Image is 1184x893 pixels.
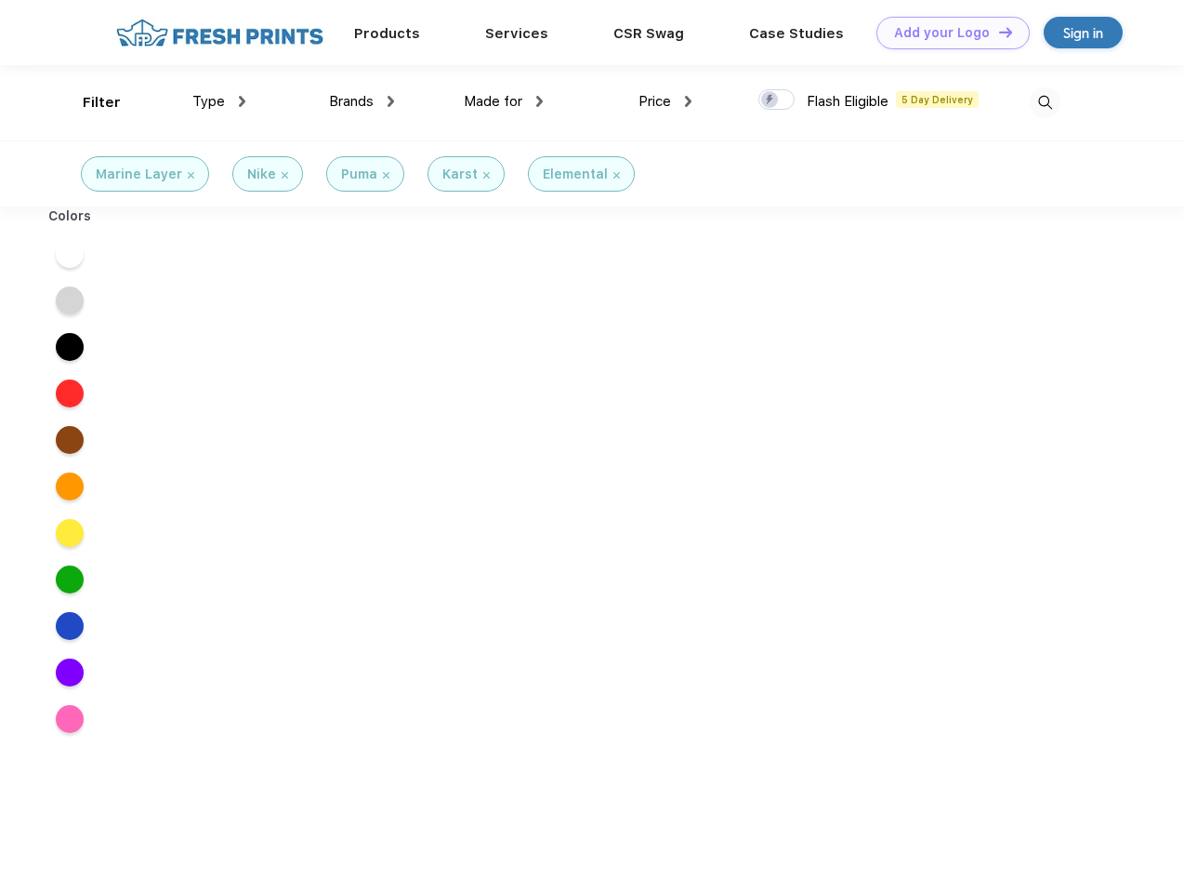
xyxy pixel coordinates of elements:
[483,172,490,179] img: filter_cancel.svg
[96,165,182,184] div: Marine Layer
[388,96,394,107] img: dropdown.png
[536,96,543,107] img: dropdown.png
[1063,22,1103,44] div: Sign in
[464,93,522,110] span: Made for
[896,91,979,108] span: 5 Day Delivery
[999,27,1012,37] img: DT
[111,17,329,49] img: fo%20logo%202.webp
[543,165,608,184] div: Elemental
[638,93,671,110] span: Price
[188,172,194,179] img: filter_cancel.svg
[239,96,245,107] img: dropdown.png
[685,96,691,107] img: dropdown.png
[1030,87,1060,118] img: desktop_search.svg
[1044,17,1123,48] a: Sign in
[383,172,389,179] img: filter_cancel.svg
[34,207,106,226] div: Colors
[354,25,420,42] a: Products
[894,25,990,41] div: Add your Logo
[282,172,288,179] img: filter_cancel.svg
[192,93,225,110] span: Type
[247,165,276,184] div: Nike
[613,25,684,42] a: CSR Swag
[83,92,121,113] div: Filter
[485,25,548,42] a: Services
[341,165,377,184] div: Puma
[329,93,374,110] span: Brands
[442,165,478,184] div: Karst
[807,93,888,110] span: Flash Eligible
[613,172,620,179] img: filter_cancel.svg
